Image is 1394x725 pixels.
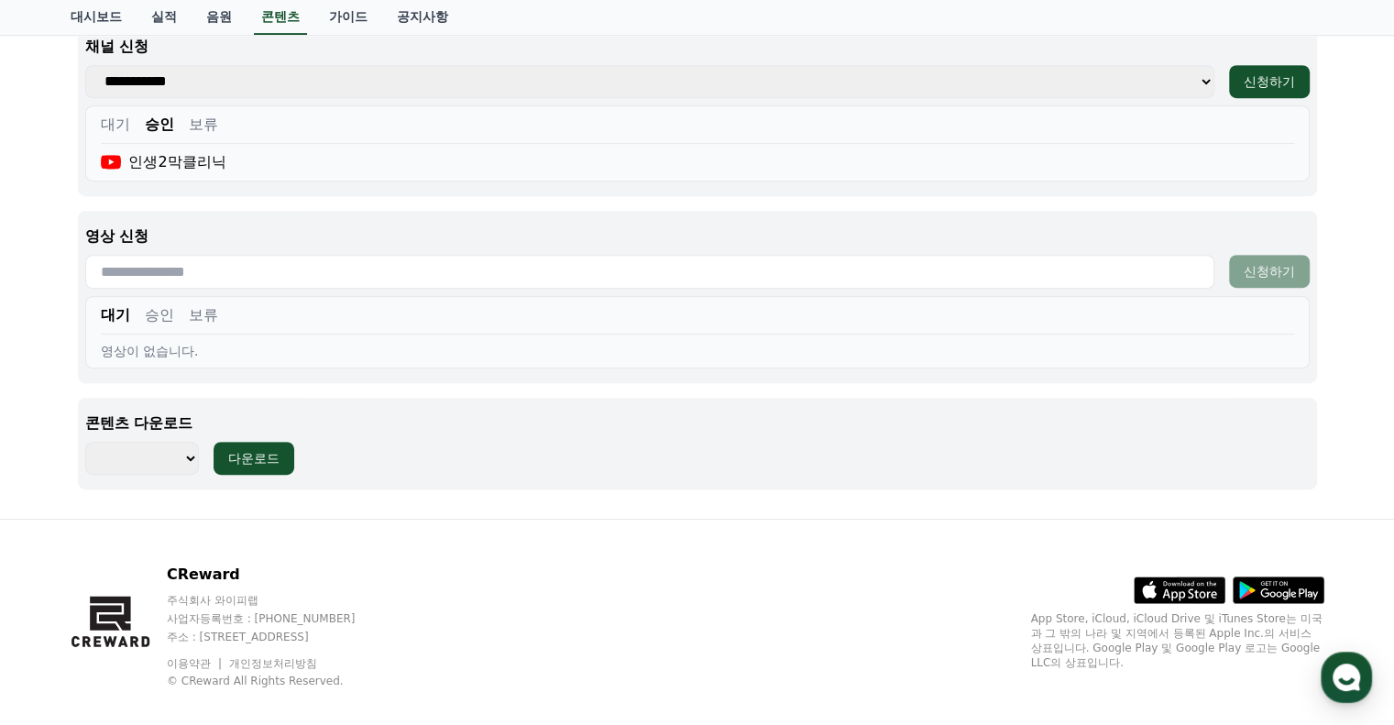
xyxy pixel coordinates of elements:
[167,564,390,586] p: CReward
[229,657,317,670] a: 개인정보처리방침
[228,449,280,467] div: 다운로드
[101,151,226,173] div: 인생2막클리닉
[167,674,390,688] p: © CReward All Rights Reserved.
[85,225,1310,247] p: 영상 신청
[167,611,390,626] p: 사업자등록번호 : [PHONE_NUMBER]
[1031,611,1324,670] p: App Store, iCloud, iCloud Drive 및 iTunes Store는 미국과 그 밖의 나라 및 지역에서 등록된 Apple Inc.의 서비스 상표입니다. Goo...
[101,114,130,136] button: 대기
[101,342,1294,360] div: 영상이 없습니다.
[85,36,1310,58] p: 채널 신청
[121,573,236,619] a: 대화
[58,600,69,615] span: 홈
[283,600,305,615] span: 설정
[189,114,218,136] button: 보류
[1244,262,1295,280] div: 신청하기
[101,304,130,326] button: 대기
[145,304,174,326] button: 승인
[85,412,1310,434] p: 콘텐츠 다운로드
[167,657,225,670] a: 이용약관
[1244,72,1295,91] div: 신청하기
[1229,65,1310,98] button: 신청하기
[1229,255,1310,288] button: 신청하기
[167,593,390,608] p: 주식회사 와이피랩
[236,573,352,619] a: 설정
[214,442,294,475] button: 다운로드
[189,304,218,326] button: 보류
[5,573,121,619] a: 홈
[168,601,190,616] span: 대화
[167,630,390,644] p: 주소 : [STREET_ADDRESS]
[145,114,174,136] button: 승인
